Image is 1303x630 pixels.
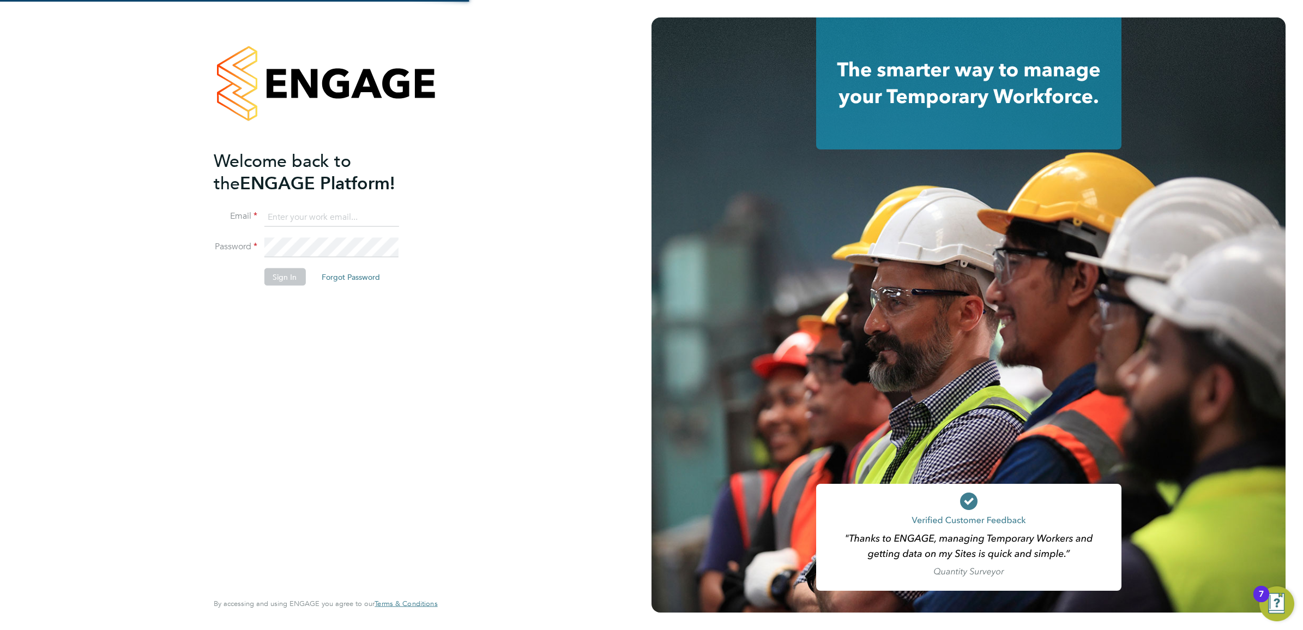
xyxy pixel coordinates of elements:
span: Welcome back to the [214,150,351,194]
label: Email [214,211,257,222]
button: Forgot Password [313,268,389,286]
label: Password [214,241,257,253]
button: Open Resource Center, 7 new notifications [1259,586,1294,621]
a: Terms & Conditions [375,599,437,608]
h2: ENGAGE Platform! [214,149,426,194]
div: 7 [1259,594,1264,608]
span: By accessing and using ENGAGE you agree to our [214,599,437,608]
button: Sign In [264,268,305,286]
input: Enter your work email... [264,207,399,227]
